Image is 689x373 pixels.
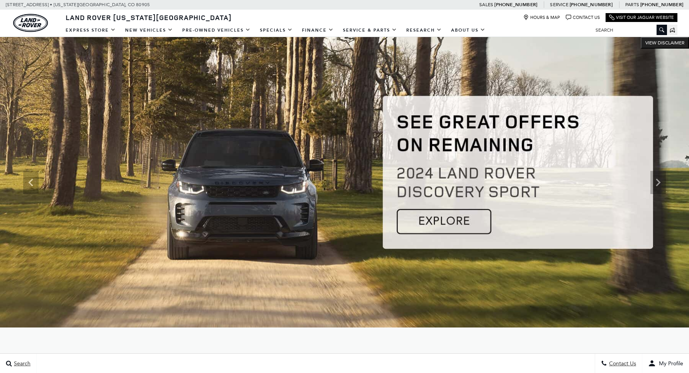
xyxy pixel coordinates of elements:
a: New Vehicles [120,24,178,37]
a: Contact Us [566,15,600,20]
a: [STREET_ADDRESS] • [US_STATE][GEOGRAPHIC_DATA], CO 80905 [6,2,150,7]
span: Sales [479,2,493,7]
a: Land Rover [US_STATE][GEOGRAPHIC_DATA] [61,13,236,22]
nav: Main Navigation [61,24,490,37]
span: Parts [625,2,639,7]
button: VIEW DISCLAIMER [641,37,689,49]
img: Land Rover [13,14,48,32]
a: [PHONE_NUMBER] [640,2,683,8]
span: VIEW DISCLAIMER [645,40,684,46]
button: user-profile-menu [642,354,689,373]
a: Visit Our Jaguar Website [609,15,674,20]
a: Finance [297,24,338,37]
a: land-rover [13,14,48,32]
span: My Profile [656,360,683,367]
span: Land Rover [US_STATE][GEOGRAPHIC_DATA] [66,13,232,22]
span: Contact Us [607,360,636,367]
a: Specials [255,24,297,37]
a: [PHONE_NUMBER] [494,2,537,8]
a: Service & Parts [338,24,402,37]
a: About Us [446,24,490,37]
span: Search [12,360,31,367]
span: Service [550,2,568,7]
a: EXPRESS STORE [61,24,120,37]
a: Hours & Map [523,15,560,20]
input: Search [590,25,667,35]
a: [PHONE_NUMBER] [570,2,613,8]
a: Pre-Owned Vehicles [178,24,255,37]
a: Research [402,24,446,37]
